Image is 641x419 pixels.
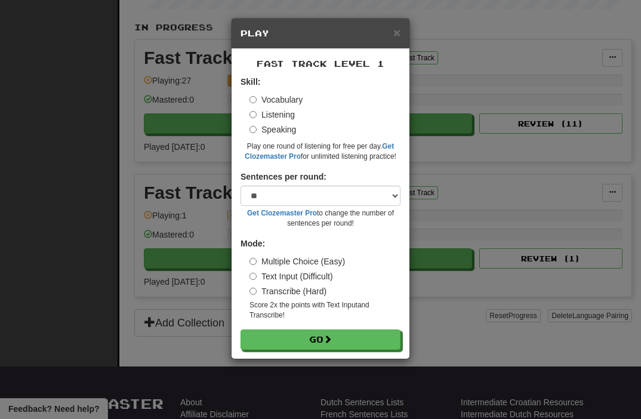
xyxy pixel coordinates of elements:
a: Get Clozemaster Pro [247,209,317,217]
label: Speaking [249,124,296,135]
input: Vocabulary [249,96,257,103]
button: Close [393,26,400,39]
small: Play one round of listening for free per day. for unlimited listening practice! [241,141,400,162]
label: Listening [249,109,295,121]
input: Text Input (Difficult) [249,273,257,280]
span: Fast Track Level 1 [257,58,384,69]
button: Go [241,329,400,350]
span: × [393,26,400,39]
strong: Skill: [241,77,260,87]
small: Score 2x the points with Text Input and Transcribe ! [249,300,400,321]
label: Vocabulary [249,94,303,106]
label: Text Input (Difficult) [249,270,333,282]
strong: Mode: [241,239,265,248]
label: Sentences per round: [241,171,326,183]
label: Transcribe (Hard) [249,285,326,297]
small: to change the number of sentences per round! [241,208,400,229]
label: Multiple Choice (Easy) [249,255,345,267]
input: Transcribe (Hard) [249,288,257,295]
h5: Play [241,27,400,39]
input: Listening [249,111,257,118]
input: Speaking [249,126,257,133]
input: Multiple Choice (Easy) [249,258,257,265]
